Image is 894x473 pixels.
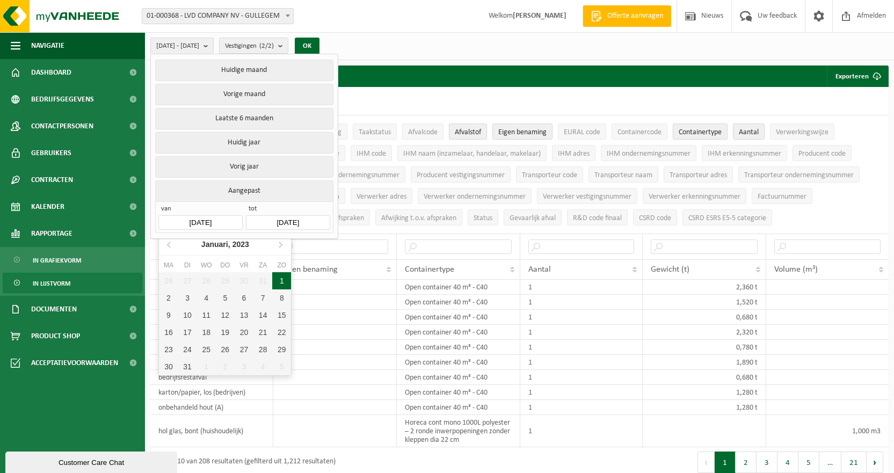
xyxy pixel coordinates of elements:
button: IHM codeIHM code: Activate to sort [351,145,392,161]
span: Acceptatievoorwaarden [31,350,118,376]
td: 1 [520,325,643,340]
span: Producent code [798,150,846,158]
button: Gevaarlijk afval : Activate to sort [504,209,562,225]
button: Transporteur ondernemingsnummerTransporteur ondernemingsnummer : Activate to sort [738,166,860,183]
td: karton/papier, los (bedrijven) [150,385,273,400]
button: 1 [715,452,736,473]
button: StatusStatus: Activate to sort [468,209,498,225]
button: Exporteren [827,66,888,87]
td: onbehandeld hout (A) [150,280,273,295]
div: 15 [272,307,291,324]
div: 31 [178,358,197,375]
div: 6 [235,289,253,307]
span: IHM adres [558,150,590,158]
span: Transporteur ondernemingsnummer [744,171,854,179]
button: Verwerker vestigingsnummerVerwerker vestigingsnummer: Activate to sort [537,188,637,204]
strong: [PERSON_NAME] [513,12,566,20]
div: 27 [178,272,197,289]
button: Next [867,452,883,473]
td: 1 [520,310,643,325]
td: 1 [520,280,643,295]
div: do [216,260,235,271]
div: 29 [272,341,291,358]
span: Vestigingen [225,38,274,54]
td: onbehandeld hout (A) [150,325,273,340]
span: Navigatie [31,32,64,59]
span: Transporteur naam [594,171,652,179]
span: Aantal [528,265,551,274]
div: 16 [159,324,178,341]
td: karton/papier, los (bedrijven) [150,340,273,355]
td: bedrijfsrestafval [150,295,273,310]
div: 21 [253,324,272,341]
span: CSRD code [639,214,671,222]
button: Huidige maand [155,60,333,81]
span: tot [246,205,330,215]
button: 2 [736,452,757,473]
span: Producent vestigingsnummer [417,171,505,179]
td: 1 [520,370,643,385]
span: Taakstatus [359,128,391,136]
button: Producent vestigingsnummerProducent vestigingsnummer: Activate to sort [411,166,511,183]
button: 4 [777,452,798,473]
span: Transporteur code [522,171,577,179]
button: TaakstatusTaakstatus: Activate to sort [353,123,397,140]
div: 2 [159,289,178,307]
button: Verwerker adresVerwerker adres: Activate to sort [351,188,412,204]
td: 1,280 t [643,400,766,415]
span: 01-000368 - LVD COMPANY NV - GULLEGEM [142,9,293,24]
span: Verwerker erkenningsnummer [649,193,740,201]
div: 13 [235,307,253,324]
span: Eigen benaming [281,265,338,274]
button: AfvalstofAfvalstof: Activate to sort [449,123,487,140]
td: 1 [520,400,643,415]
div: 2 [216,358,235,375]
div: 30 [235,272,253,289]
span: Status [474,214,492,222]
span: van [158,205,242,215]
span: IHM naam (inzamelaar, handelaar, makelaar) [403,150,541,158]
td: Open container 40 m³ - C40 [397,280,520,295]
div: 25 [197,341,216,358]
td: onbehandeld hout (A) [150,355,273,370]
a: In lijstvorm [3,273,142,293]
td: 1 [520,340,643,355]
span: Product Shop [31,323,80,350]
span: Kalender [31,193,64,220]
div: 26 [159,272,178,289]
span: Bedrijfsgegevens [31,86,94,113]
td: 1,520 t [643,295,766,310]
div: 1 tot 10 van 208 resultaten (gefilterd uit 1,212 resultaten) [156,453,336,472]
div: 4 [253,358,272,375]
td: bedrijfsrestafval [150,370,273,385]
div: zo [272,260,291,271]
button: EURAL codeEURAL code: Activate to sort [558,123,606,140]
div: 20 [235,324,253,341]
span: Afvalcode [408,128,438,136]
span: CSRD ESRS E5-5 categorie [688,214,766,222]
td: 1 [520,355,643,370]
div: 8 [272,289,291,307]
div: 10 [178,307,197,324]
td: Open container 40 m³ - C40 [397,400,520,415]
td: Open container 40 m³ - C40 [397,385,520,400]
span: Verwerker ondernemingsnummer [424,193,526,201]
td: 0,680 t [643,370,766,385]
div: wo [197,260,216,271]
div: 5 [216,289,235,307]
button: Verwerker ondernemingsnummerVerwerker ondernemingsnummer: Activate to sort [418,188,532,204]
button: 3 [757,452,777,473]
div: 28 [253,341,272,358]
span: Containercode [617,128,662,136]
button: R&D code finaalR&amp;D code finaal: Activate to sort [567,209,628,225]
span: Offerte aanvragen [605,11,666,21]
button: Vorig jaar [155,156,333,178]
div: 1 [272,272,291,289]
span: Producent ondernemingsnummer [298,171,399,179]
div: 27 [235,341,253,358]
button: Verwerker erkenningsnummerVerwerker erkenningsnummer: Activate to sort [643,188,746,204]
div: za [253,260,272,271]
span: Contracten [31,166,73,193]
div: 1 [197,358,216,375]
div: 17 [178,324,197,341]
